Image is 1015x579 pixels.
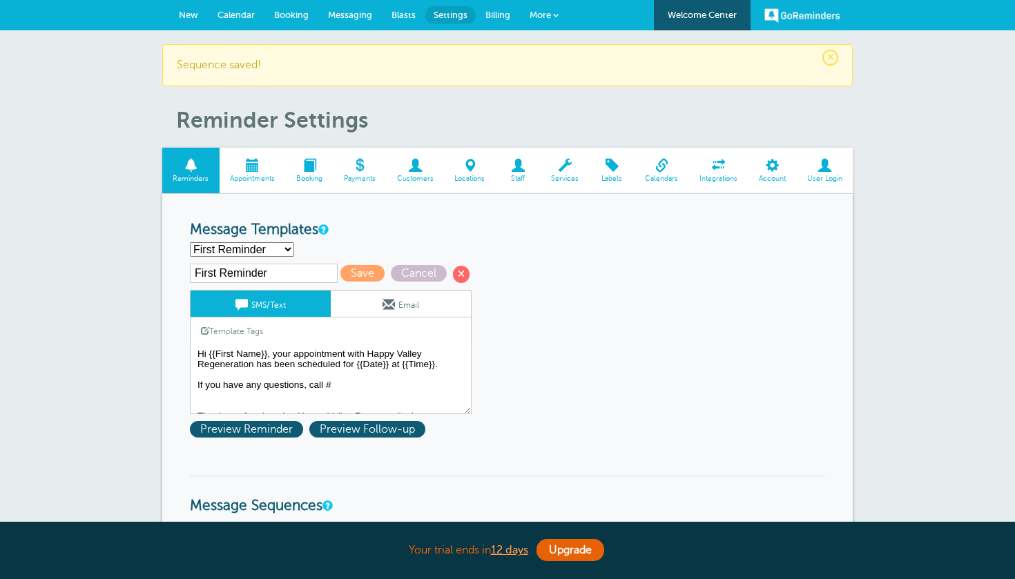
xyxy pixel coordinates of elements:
a: Locations [444,148,496,194]
span: Account [755,175,789,183]
span: Billing [485,10,510,20]
a: Customers [386,148,444,194]
span: Cancel [391,265,447,282]
textarea: Hi {{First Name}}, your appointment with Happy Valley Regeneration has been scheduled for {{Date}... [190,345,472,414]
a: Booking [286,148,333,194]
a: Settings [425,6,476,24]
span: Calendars [641,175,682,183]
a: Payments [333,148,386,194]
span: New [179,10,198,20]
a: Preview Reminder [190,423,309,435]
a: Save [340,267,391,279]
h1: Reminder Settings [176,107,853,133]
span: Appointments [226,175,279,183]
span: Labels [597,175,628,183]
h3: Message Sequences [190,475,825,515]
span: Blasts [391,10,416,20]
a: Template Tags [191,317,273,344]
span: Integrations [696,175,742,183]
input: Template Name [190,264,338,283]
a: Integrations [689,148,748,194]
span: Payments [340,175,379,183]
a: 12 days [491,544,528,556]
span: Messaging [328,10,372,20]
p: Sequence saved! [177,59,838,72]
span: Settings [434,10,467,20]
span: Reminders [169,175,213,183]
a: User Login [796,148,853,194]
span: Save [340,265,385,282]
a: Services [541,148,590,194]
span: Customers [393,175,437,183]
a: Preview Follow-up [309,423,429,435]
a: Calendars [635,148,689,194]
span: Preview Reminder [190,421,303,438]
span: Booking [274,10,309,20]
a: Labels [590,148,635,194]
span: Preview Follow-up [309,421,425,438]
a: Upgrade [536,539,604,561]
a: This is the wording for your reminder and follow-up messages. You can create multiple templates i... [318,225,327,234]
a: Account [748,148,796,194]
h3: Message Templates [190,222,825,239]
span: Staff [503,175,534,183]
a: Appointments [220,148,286,194]
a: Cancel [391,267,453,279]
span: Locations [451,175,489,183]
a: Staff [496,148,541,194]
span: × [822,50,838,66]
span: Booking [293,175,327,183]
a: SMS/Text [191,291,331,317]
iframe: Resource center [960,524,1001,565]
span: User Login [803,175,846,183]
div: Your trial ends in . [162,536,853,565]
span: Services [548,175,583,183]
a: Message Sequences allow you to setup multiple reminder schedules that can use different Message T... [322,501,331,510]
span: More [530,10,551,20]
span: Calendar [217,10,255,20]
a: Email [331,291,471,317]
